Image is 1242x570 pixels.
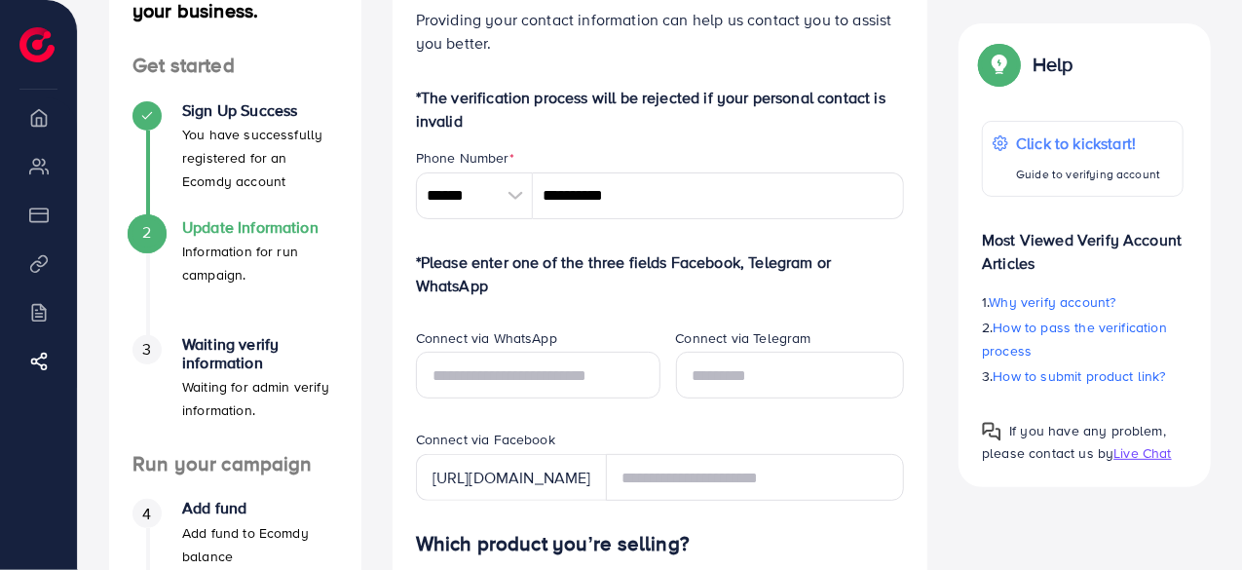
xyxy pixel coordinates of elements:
[982,47,1017,82] img: Popup guide
[182,123,338,193] p: You have successfully registered for an Ecomdy account
[142,221,151,244] span: 2
[182,499,338,517] h4: Add fund
[182,240,338,286] p: Information for run campaign.
[142,503,151,525] span: 4
[994,366,1166,386] span: How to submit product link?
[19,27,55,62] img: logo
[182,375,338,422] p: Waiting for admin verify information.
[982,318,1167,361] span: How to pass the verification process
[182,218,338,237] h4: Update Information
[109,101,361,218] li: Sign Up Success
[416,86,905,133] p: *The verification process will be rejected if your personal contact is invalid
[1033,53,1073,76] p: Help
[416,454,607,501] div: [URL][DOMAIN_NAME]
[416,430,555,449] label: Connect via Facebook
[182,335,338,372] h4: Waiting verify information
[1159,482,1227,555] iframe: Chat
[109,335,361,452] li: Waiting verify information
[1113,443,1171,463] span: Live Chat
[982,316,1184,362] p: 2.
[1016,163,1160,186] p: Guide to verifying account
[982,422,1001,441] img: Popup guide
[982,212,1184,275] p: Most Viewed Verify Account Articles
[142,338,151,361] span: 3
[982,364,1184,388] p: 3.
[109,218,361,335] li: Update Information
[1016,132,1160,155] p: Click to kickstart!
[182,101,338,120] h4: Sign Up Success
[109,54,361,78] h4: Get started
[416,148,514,168] label: Phone Number
[416,532,905,556] h4: Which product you’re selling?
[416,328,557,348] label: Connect via WhatsApp
[109,452,361,476] h4: Run your campaign
[416,8,905,55] p: Providing your contact information can help us contact you to assist you better.
[416,250,905,297] p: *Please enter one of the three fields Facebook, Telegram or WhatsApp
[182,521,338,568] p: Add fund to Ecomdy balance
[982,290,1184,314] p: 1.
[676,328,811,348] label: Connect via Telegram
[982,421,1166,463] span: If you have any problem, please contact us by
[990,292,1116,312] span: Why verify account?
